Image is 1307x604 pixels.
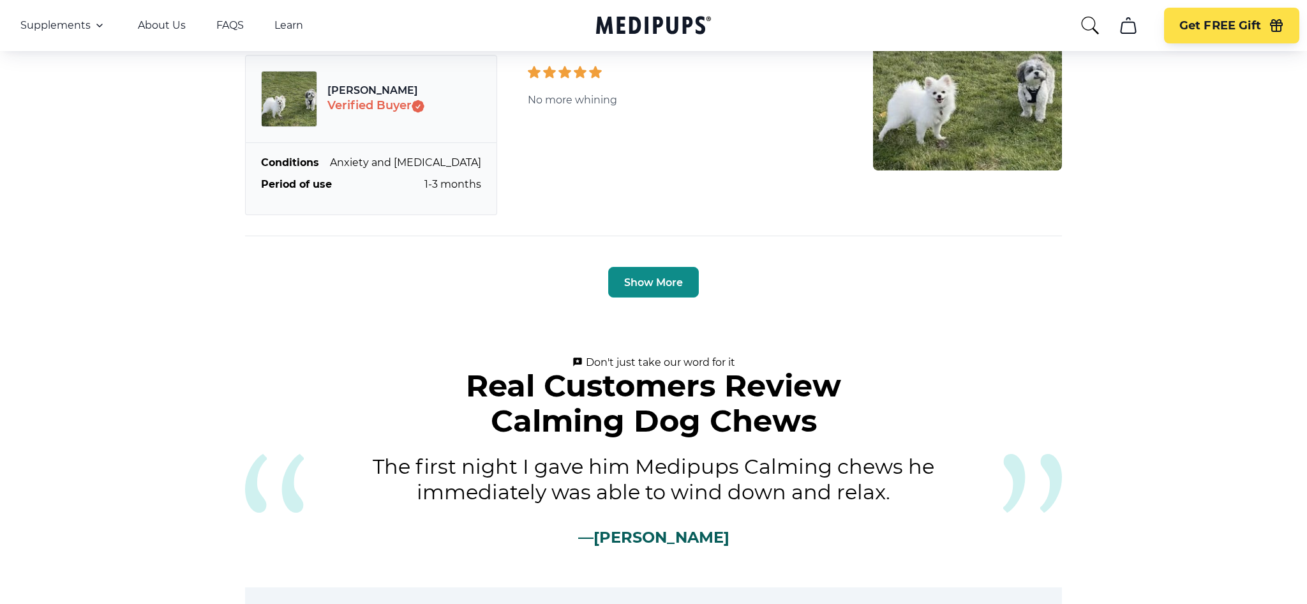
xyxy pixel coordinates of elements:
[359,454,948,513] span: The first night I gave him Medipups Calming chews he immediately was able to wind down and relax.
[1179,19,1261,33] span: Get FREE Gift
[261,71,317,127] img: Calming Dog Chews Reviewer
[261,156,319,170] b: Conditions
[274,19,303,32] a: Learn
[327,98,424,114] span: Verified Buyer
[1164,8,1299,43] button: Get FREE Gift
[20,18,107,33] button: Supplements
[424,177,481,192] span: 1-3 months
[216,19,244,32] a: FAQS
[327,84,424,98] span: [PERSON_NAME]
[873,1,1062,170] img: review-Avery-for-Calming Dog Chews
[608,267,699,298] button: Show More
[578,528,729,547] span: — [PERSON_NAME]
[261,177,332,192] b: Period of use
[528,66,842,109] div: No more whining
[1080,15,1100,36] button: search
[1113,10,1144,41] button: cart
[138,19,186,32] a: About Us
[330,156,481,170] span: Anxiety and [MEDICAL_DATA]
[20,19,91,32] span: Supplements
[572,356,735,368] span: Don't just take our word for it
[596,13,711,40] a: Medipups
[466,368,841,439] h5: Real Customers review Calming Dog Chews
